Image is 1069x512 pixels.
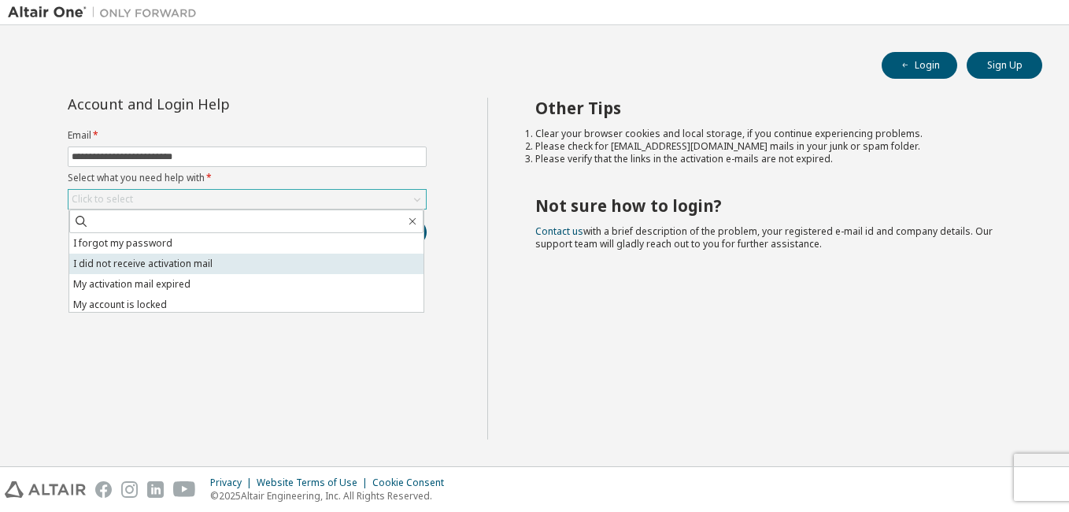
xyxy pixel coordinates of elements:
[5,481,86,498] img: altair_logo.svg
[68,172,427,184] label: Select what you need help with
[210,477,257,489] div: Privacy
[535,224,993,250] span: with a brief description of the problem, your registered e-mail id and company details. Our suppo...
[95,481,112,498] img: facebook.svg
[967,52,1042,79] button: Sign Up
[535,140,1015,153] li: Please check for [EMAIL_ADDRESS][DOMAIN_NAME] mails in your junk or spam folder.
[69,233,424,254] li: I forgot my password
[210,489,453,503] p: © 2025 Altair Engineering, Inc. All Rights Reserved.
[68,98,355,110] div: Account and Login Help
[372,477,453,489] div: Cookie Consent
[257,477,372,489] div: Website Terms of Use
[72,193,133,206] div: Click to select
[535,195,1015,216] h2: Not sure how to login?
[68,129,427,142] label: Email
[147,481,164,498] img: linkedin.svg
[535,153,1015,165] li: Please verify that the links in the activation e-mails are not expired.
[121,481,138,498] img: instagram.svg
[535,224,583,238] a: Contact us
[173,481,196,498] img: youtube.svg
[882,52,957,79] button: Login
[68,190,426,209] div: Click to select
[535,128,1015,140] li: Clear your browser cookies and local storage, if you continue experiencing problems.
[8,5,205,20] img: Altair One
[535,98,1015,118] h2: Other Tips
